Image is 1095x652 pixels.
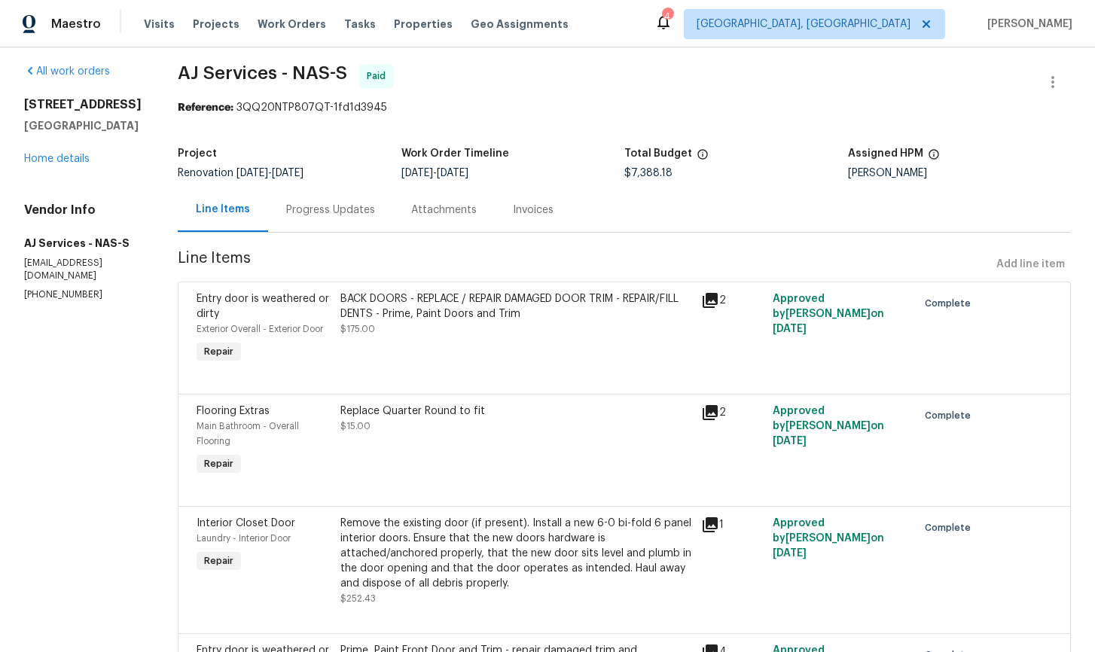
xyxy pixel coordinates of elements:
[198,456,239,471] span: Repair
[925,296,977,311] span: Complete
[236,168,303,178] span: -
[513,203,554,218] div: Invoices
[272,168,303,178] span: [DATE]
[394,17,453,32] span: Properties
[196,202,250,217] div: Line Items
[340,422,371,431] span: $15.00
[401,168,433,178] span: [DATE]
[662,9,673,24] div: 4
[178,148,217,159] h5: Project
[197,294,329,319] span: Entry door is weathered or dirty
[773,548,807,559] span: [DATE]
[198,344,239,359] span: Repair
[193,17,239,32] span: Projects
[471,17,569,32] span: Geo Assignments
[624,148,692,159] h5: Total Budget
[411,203,477,218] div: Attachments
[144,17,175,32] span: Visits
[24,203,142,218] h4: Vendor Info
[848,168,1072,178] div: [PERSON_NAME]
[24,97,142,112] h2: [STREET_ADDRESS]
[340,404,691,419] div: Replace Quarter Round to fit
[367,69,392,84] span: Paid
[773,406,884,446] span: Approved by [PERSON_NAME] on
[197,422,299,446] span: Main Bathroom - Overall Flooring
[848,148,923,159] h5: Assigned HPM
[437,168,468,178] span: [DATE]
[24,288,142,301] p: [PHONE_NUMBER]
[178,168,303,178] span: Renovation
[697,17,910,32] span: [GEOGRAPHIC_DATA], [GEOGRAPHIC_DATA]
[925,408,977,423] span: Complete
[197,406,270,416] span: Flooring Extras
[340,291,691,321] div: BACK DOORS - REPLACE / REPAIR DAMAGED DOOR TRIM - REPAIR/FILL DENTS - Prime, Paint Doors and Trim
[178,100,1071,115] div: 3QQ20NTP807QT-1fd1d3945
[24,66,110,77] a: All work orders
[697,148,709,168] span: The total cost of line items that have been proposed by Opendoor. This sum includes line items th...
[401,148,509,159] h5: Work Order Timeline
[197,324,323,334] span: Exterior Overall - Exterior Door
[51,17,101,32] span: Maestro
[701,291,764,309] div: 2
[773,324,807,334] span: [DATE]
[340,516,691,591] div: Remove the existing door (if present). Install a new 6-0 bi-fold 6 panel interior doors. Ensure t...
[340,594,376,603] span: $252.43
[701,516,764,534] div: 1
[401,168,468,178] span: -
[286,203,375,218] div: Progress Updates
[925,520,977,535] span: Complete
[24,154,90,164] a: Home details
[344,19,376,29] span: Tasks
[701,404,764,422] div: 2
[197,534,291,543] span: Laundry - Interior Door
[340,324,375,334] span: $175.00
[773,518,884,559] span: Approved by [PERSON_NAME] on
[24,257,142,282] p: [EMAIL_ADDRESS][DOMAIN_NAME]
[178,251,990,279] span: Line Items
[258,17,326,32] span: Work Orders
[178,102,233,113] b: Reference:
[236,168,268,178] span: [DATE]
[773,294,884,334] span: Approved by [PERSON_NAME] on
[198,553,239,568] span: Repair
[928,148,940,168] span: The hpm assigned to this work order.
[773,436,807,446] span: [DATE]
[981,17,1072,32] span: [PERSON_NAME]
[197,518,295,529] span: Interior Closet Door
[624,168,673,178] span: $7,388.18
[24,236,142,251] h5: AJ Services - NAS-S
[178,64,347,82] span: AJ Services - NAS-S
[24,118,142,133] h5: [GEOGRAPHIC_DATA]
